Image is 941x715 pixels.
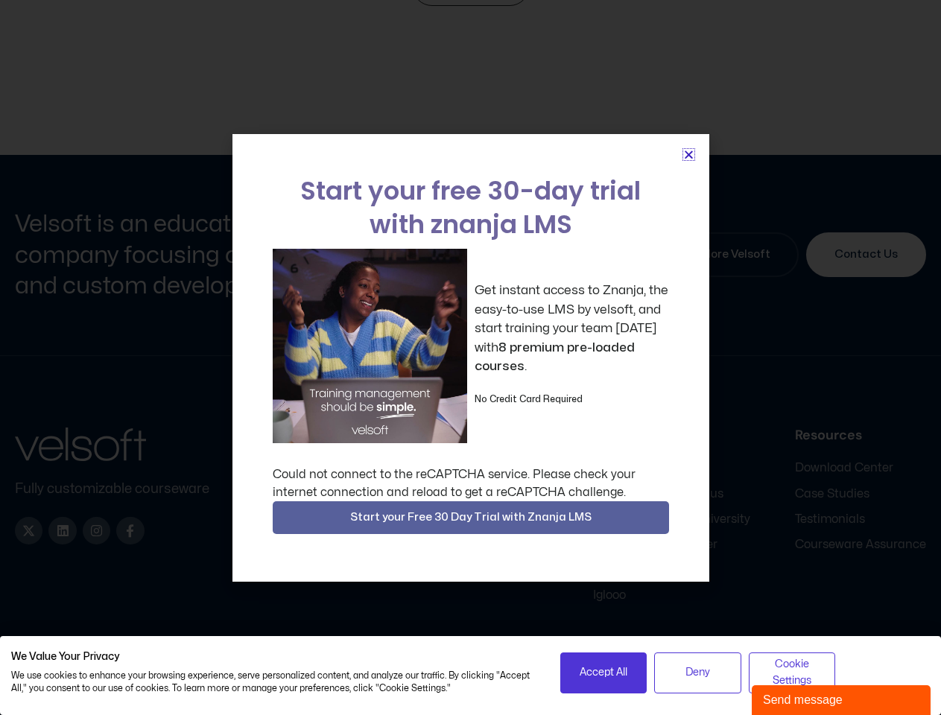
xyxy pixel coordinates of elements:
strong: No Credit Card Required [475,395,583,404]
h2: Start your free 30-day trial with znanja LMS [273,174,669,241]
button: Adjust cookie preferences [749,652,836,693]
strong: 8 premium pre-loaded courses [475,341,635,373]
button: Deny all cookies [654,652,741,693]
p: We use cookies to enhance your browsing experience, serve personalized content, and analyze our t... [11,670,538,695]
div: Could not connect to the reCAPTCHA service. Please check your internet connection and reload to g... [273,465,669,501]
button: Start your Free 30 Day Trial with Znanja LMS [273,501,669,534]
span: Accept All [580,664,627,681]
p: Get instant access to Znanja, the easy-to-use LMS by velsoft, and start training your team [DATE]... [475,281,669,376]
span: Cookie Settings [758,656,826,690]
iframe: chat widget [752,682,934,715]
a: Close [683,149,694,160]
img: a woman sitting at her laptop dancing [273,249,467,443]
button: Accept all cookies [560,652,647,693]
span: Start your Free 30 Day Trial with Znanja LMS [350,509,592,527]
span: Deny [685,664,710,681]
h2: We Value Your Privacy [11,650,538,664]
